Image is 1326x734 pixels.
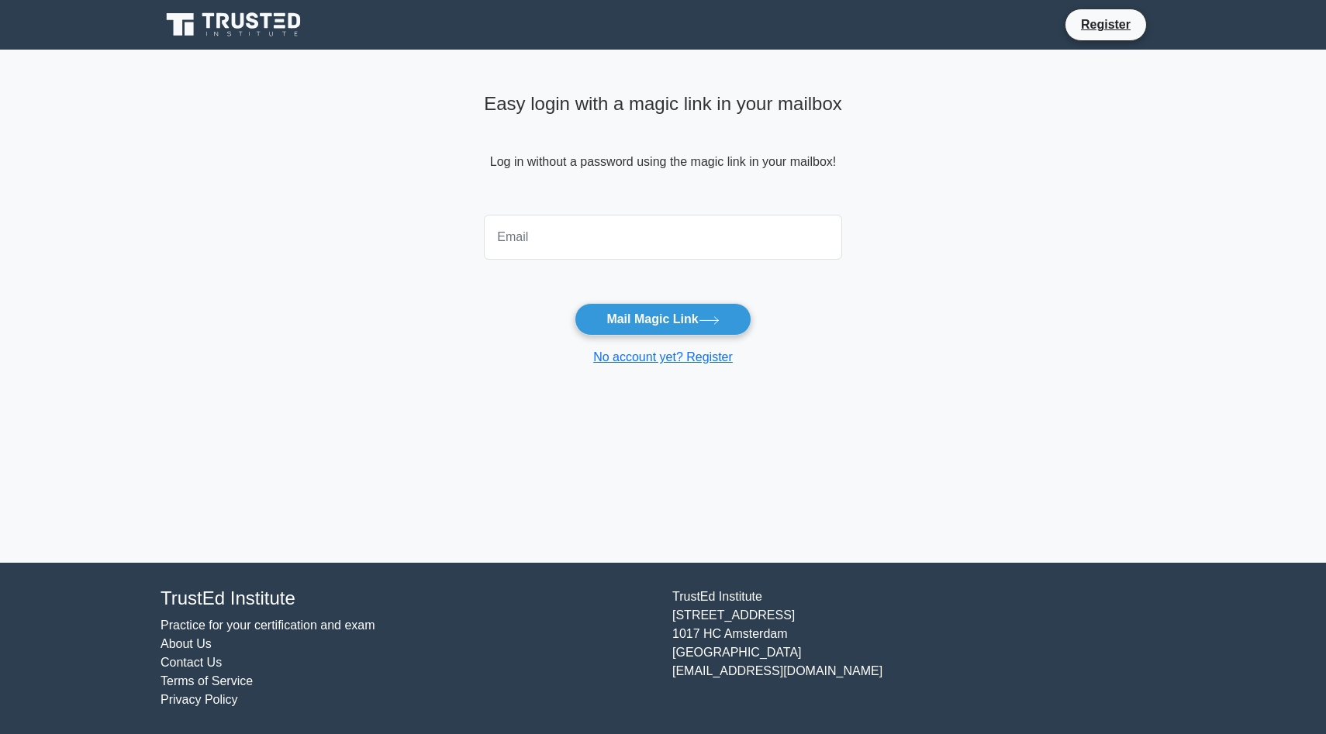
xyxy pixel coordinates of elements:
a: No account yet? Register [593,350,733,364]
div: TrustEd Institute [STREET_ADDRESS] 1017 HC Amsterdam [GEOGRAPHIC_DATA] [EMAIL_ADDRESS][DOMAIN_NAME] [663,588,1175,709]
a: About Us [161,637,212,650]
a: Contact Us [161,656,222,669]
a: Privacy Policy [161,693,238,706]
h4: TrustEd Institute [161,588,654,610]
a: Terms of Service [161,674,253,687]
a: Practice for your certification and exam [161,619,375,632]
input: Email [484,215,842,260]
button: Mail Magic Link [575,303,751,336]
h4: Easy login with a magic link in your mailbox [484,93,842,115]
a: Register [1072,15,1140,34]
div: Log in without a password using the magic link in your mailbox! [484,87,842,208]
